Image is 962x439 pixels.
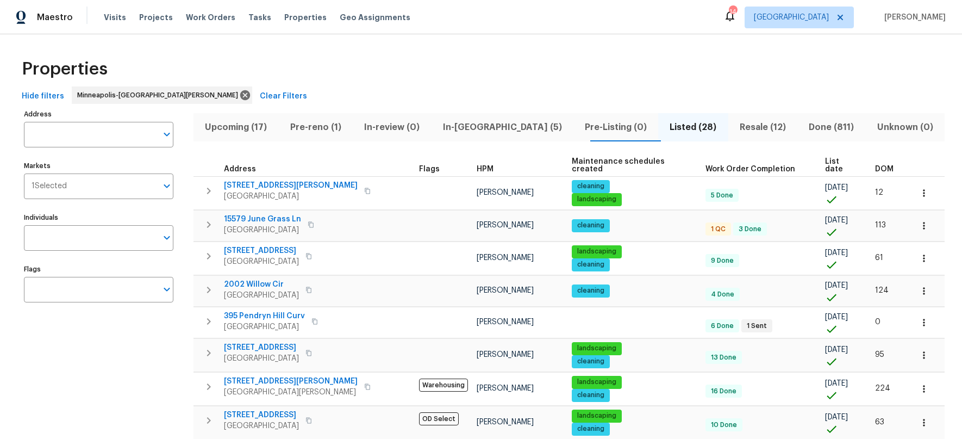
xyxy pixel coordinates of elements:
[224,256,299,267] span: [GEOGRAPHIC_DATA]
[707,421,741,430] span: 10 Done
[825,346,848,354] span: [DATE]
[72,86,252,104] div: Minneapolis-[GEOGRAPHIC_DATA][PERSON_NAME]
[875,254,883,262] span: 61
[573,391,609,400] span: cleaning
[260,90,307,103] span: Clear Filters
[707,290,739,299] span: 4 Done
[224,421,299,431] span: [GEOGRAPHIC_DATA]
[200,120,272,135] span: Upcoming (17)
[825,249,848,257] span: [DATE]
[224,311,305,321] span: 395 Pendryn Hill Curv
[22,64,108,75] span: Properties
[572,158,687,173] span: Maintenance schedules created
[224,245,299,256] span: [STREET_ADDRESS]
[477,351,534,358] span: [PERSON_NAME]
[17,86,68,107] button: Hide filters
[159,178,174,194] button: Open
[875,221,886,229] span: 113
[880,12,946,23] span: [PERSON_NAME]
[825,282,848,289] span: [DATE]
[224,165,256,173] span: Address
[359,120,424,135] span: In-review (0)
[825,380,848,387] span: [DATE]
[477,287,534,294] span: [PERSON_NAME]
[419,412,459,425] span: OD Select
[285,120,346,135] span: Pre-reno (1)
[872,120,938,135] span: Unknown (0)
[573,357,609,366] span: cleaning
[734,225,766,234] span: 3 Done
[573,286,609,295] span: cleaning
[438,120,566,135] span: In-[GEOGRAPHIC_DATA] (5)
[707,321,738,331] span: 6 Done
[573,424,609,434] span: cleaning
[477,165,494,173] span: HPM
[573,221,609,230] span: cleaning
[477,418,534,426] span: [PERSON_NAME]
[754,12,829,23] span: [GEOGRAPHIC_DATA]
[159,127,174,142] button: Open
[37,12,73,23] span: Maestro
[224,376,358,387] span: [STREET_ADDRESS][PERSON_NAME]
[735,120,791,135] span: Resale (12)
[707,225,730,234] span: 1 QC
[665,120,721,135] span: Listed (28)
[875,287,889,294] span: 124
[707,387,741,396] span: 16 Done
[477,385,534,392] span: [PERSON_NAME]
[477,318,534,326] span: [PERSON_NAME]
[580,120,652,135] span: Pre-Listing (0)
[224,410,299,421] span: [STREET_ADDRESS]
[340,12,410,23] span: Geo Assignments
[573,260,609,269] span: cleaning
[224,191,358,202] span: [GEOGRAPHIC_DATA]
[159,282,174,297] button: Open
[24,111,173,118] label: Address
[477,221,534,229] span: [PERSON_NAME]
[477,254,534,262] span: [PERSON_NAME]
[224,321,305,332] span: [GEOGRAPHIC_DATA]
[477,189,534,196] span: [PERSON_NAME]
[24,163,173,169] label: Markets
[707,191,738,200] span: 5 Done
[32,182,67,191] span: 1 Selected
[573,195,621,204] span: landscaping
[224,214,301,225] span: 15579 June Grass Ln
[825,313,848,321] span: [DATE]
[705,165,795,173] span: Work Order Completion
[825,217,848,224] span: [DATE]
[875,318,880,326] span: 0
[573,344,621,353] span: landscaping
[573,247,621,256] span: landscaping
[224,290,299,301] span: [GEOGRAPHIC_DATA]
[255,86,311,107] button: Clear Filters
[573,411,621,421] span: landscaping
[419,379,468,392] span: Warehousing
[573,182,609,191] span: cleaning
[224,279,299,290] span: 2002 Willow Cir
[825,184,848,191] span: [DATE]
[419,165,440,173] span: Flags
[284,12,327,23] span: Properties
[224,180,358,191] span: [STREET_ADDRESS][PERSON_NAME]
[159,230,174,245] button: Open
[24,266,173,273] label: Flags
[224,225,301,236] span: [GEOGRAPHIC_DATA]
[875,189,883,196] span: 12
[224,342,299,353] span: [STREET_ADDRESS]
[186,12,235,23] span: Work Orders
[707,256,738,265] span: 9 Done
[248,14,271,21] span: Tasks
[875,165,894,173] span: DOM
[573,378,621,387] span: landscaping
[707,353,741,362] span: 13 Done
[24,214,173,221] label: Individuals
[875,351,884,358] span: 95
[224,387,358,398] span: [GEOGRAPHIC_DATA][PERSON_NAME]
[742,321,771,331] span: 1 Sent
[729,7,736,17] div: 14
[77,90,242,101] span: Minneapolis-[GEOGRAPHIC_DATA][PERSON_NAME]
[22,90,64,103] span: Hide filters
[804,120,859,135] span: Done (811)
[825,158,857,173] span: List date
